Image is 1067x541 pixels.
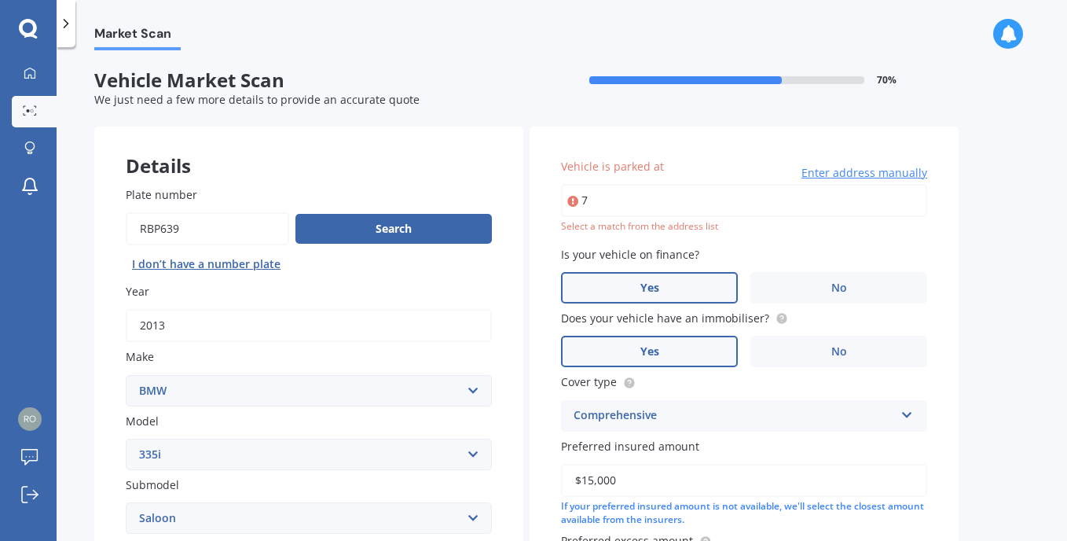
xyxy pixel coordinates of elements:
[561,247,699,262] span: Is your vehicle on finance?
[561,375,617,390] span: Cover type
[94,127,523,174] div: Details
[574,407,894,425] div: Comprehensive
[801,165,927,181] span: Enter address manually
[94,69,526,92] span: Vehicle Market Scan
[126,309,492,342] input: YYYY
[831,282,847,295] span: No
[640,345,659,359] span: Yes
[831,345,847,359] span: No
[126,350,154,365] span: Make
[561,439,699,454] span: Preferred insured amount
[561,311,769,326] span: Does your vehicle have an immobiliser?
[18,407,42,431] img: 12293bd0ca9c1d29a7a52c30867cab67
[126,187,197,202] span: Plate number
[561,184,927,217] input: Enter address
[126,284,149,299] span: Year
[561,464,927,497] input: Enter amount
[561,500,927,527] div: If your preferred insured amount is not available, we'll select the closest amount available from...
[877,75,896,86] span: 70 %
[126,252,287,277] button: I don’t have a number plate
[561,220,927,234] div: Select a match from the address list
[640,282,659,295] span: Yes
[94,92,420,107] span: We just need a few more details to provide an accurate quote
[126,212,289,245] input: Enter plate number
[126,414,159,429] span: Model
[561,159,664,174] span: Vehicle is parked at
[126,477,179,492] span: Submodel
[94,26,181,47] span: Market Scan
[295,214,492,244] button: Search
